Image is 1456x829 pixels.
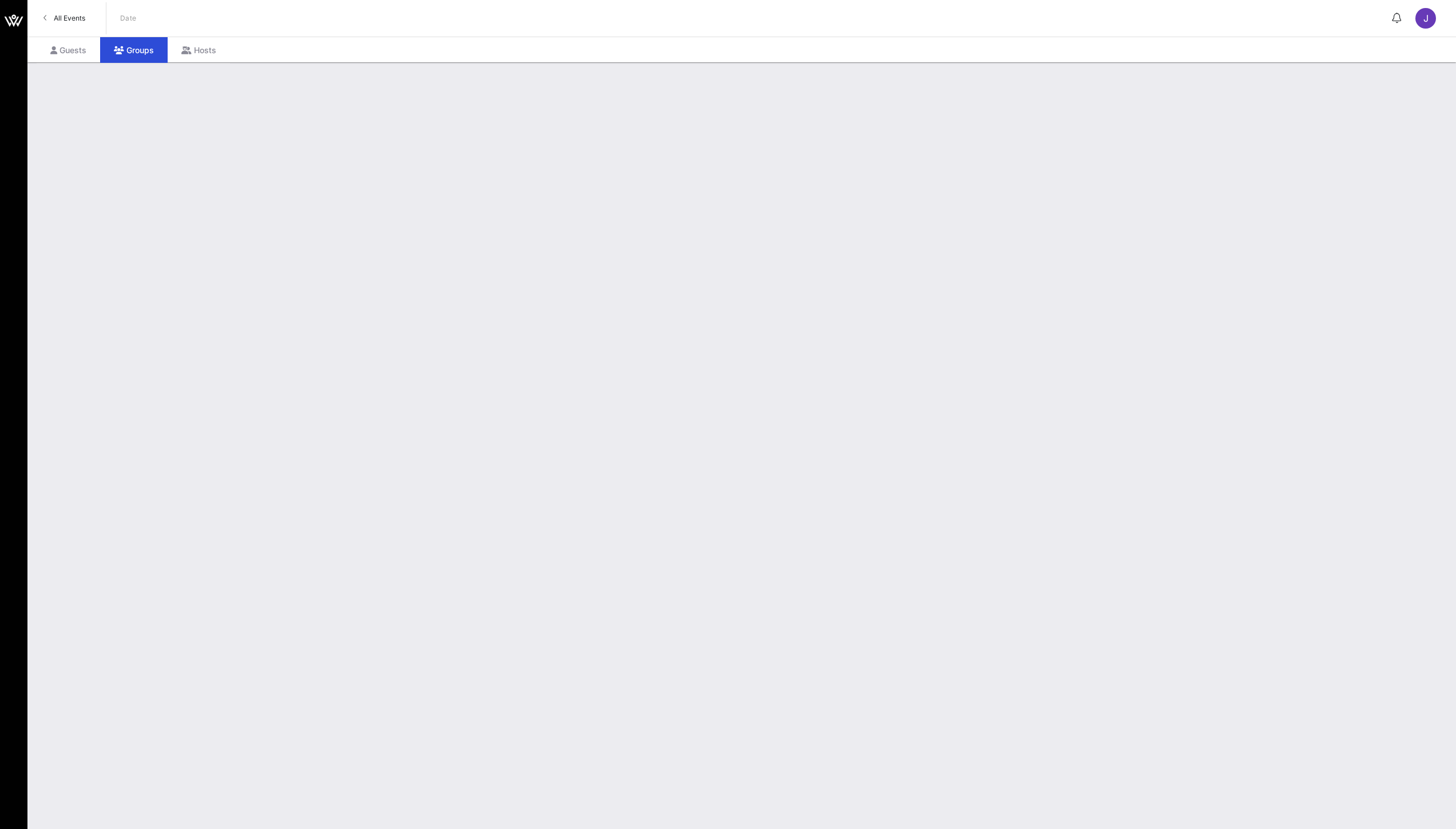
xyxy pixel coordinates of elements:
div: Guests [37,37,100,63]
span: J [1423,13,1429,24]
div: J [1415,8,1436,29]
a: All Events [37,9,92,27]
div: Groups [100,37,168,63]
p: Date [120,13,137,24]
div: Hosts [168,37,230,63]
span: All Events [54,14,85,22]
